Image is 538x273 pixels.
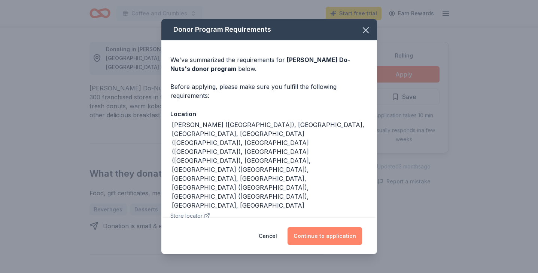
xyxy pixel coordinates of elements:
[170,109,368,119] div: Location
[170,82,368,100] div: Before applying, please make sure you fulfill the following requirements:
[161,19,377,40] div: Donor Program Requirements
[259,227,277,245] button: Cancel
[170,55,368,73] div: We've summarized the requirements for below.
[288,227,362,245] button: Continue to application
[170,211,210,220] button: Store locator
[172,120,368,210] div: [PERSON_NAME] ([GEOGRAPHIC_DATA]), [GEOGRAPHIC_DATA], [GEOGRAPHIC_DATA], [GEOGRAPHIC_DATA] ([GEOG...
